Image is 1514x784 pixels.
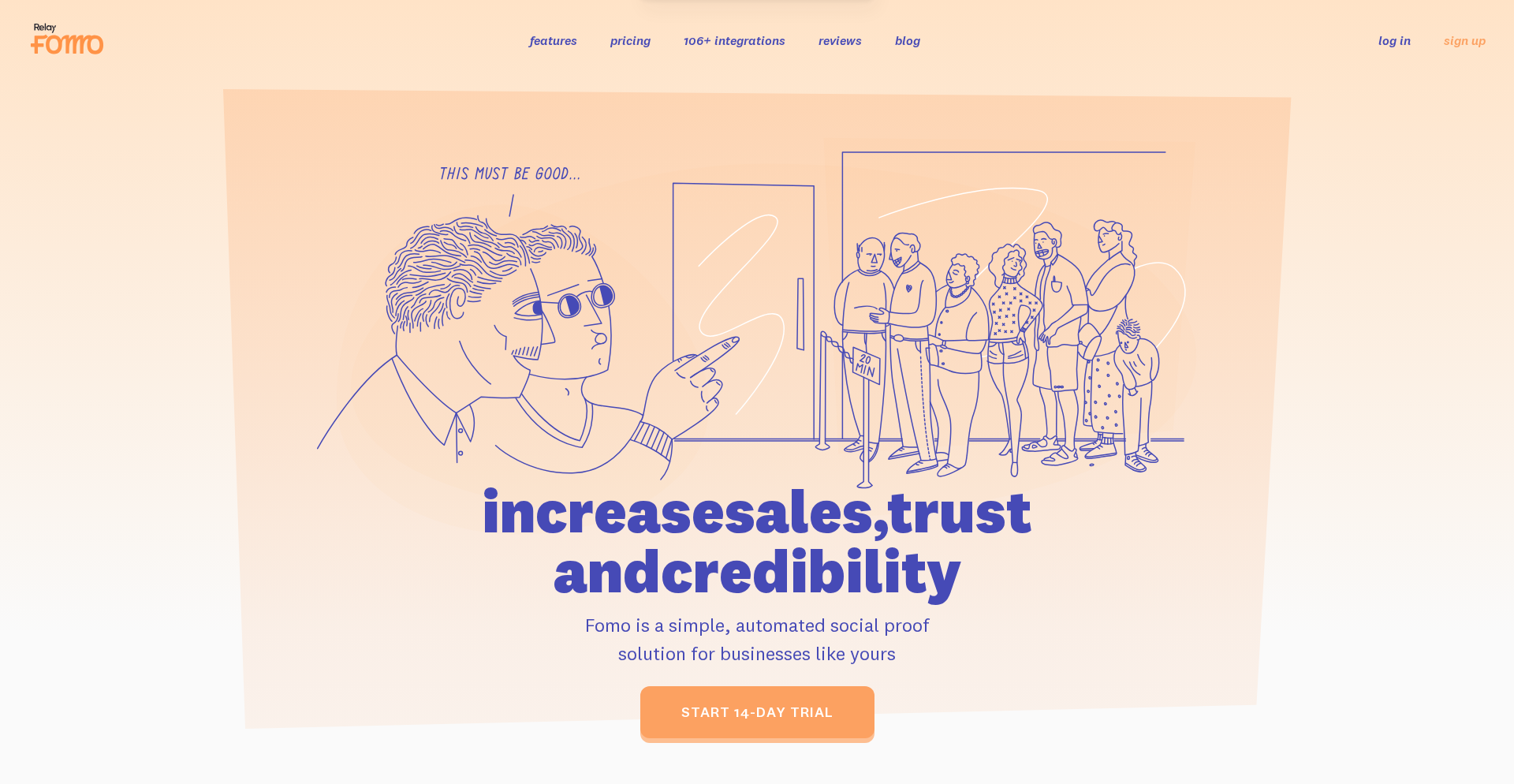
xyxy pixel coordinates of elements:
a: 106+ integrations [684,32,785,48]
h1: increase sales, trust and credibility [392,481,1122,601]
a: blog [895,32,920,48]
a: reviews [819,32,862,48]
p: Fomo is a simple, automated social proof solution for businesses like yours [392,610,1122,667]
a: features [530,32,577,48]
a: log in [1378,32,1411,48]
a: sign up [1444,32,1486,49]
a: start 14-day trial [640,686,874,738]
a: pricing [610,32,651,48]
